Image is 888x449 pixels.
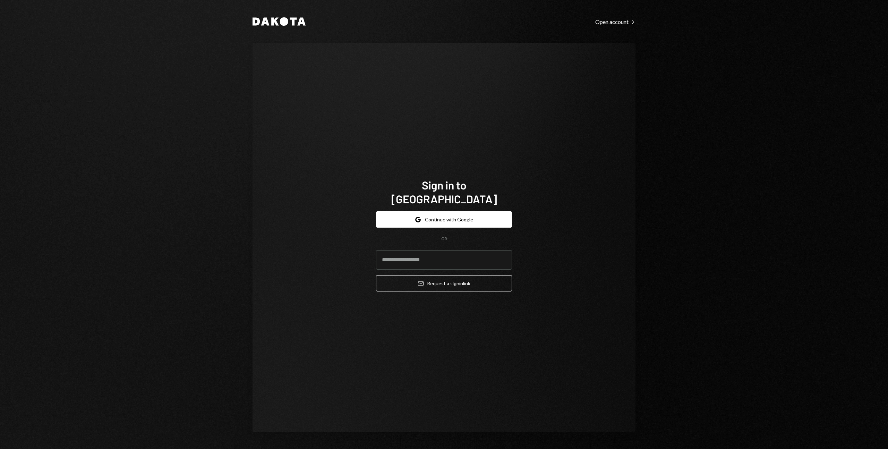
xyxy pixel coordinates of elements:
[376,178,512,206] h1: Sign in to [GEOGRAPHIC_DATA]
[376,211,512,228] button: Continue with Google
[441,236,447,242] div: OR
[376,275,512,291] button: Request a signinlink
[595,18,635,25] a: Open account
